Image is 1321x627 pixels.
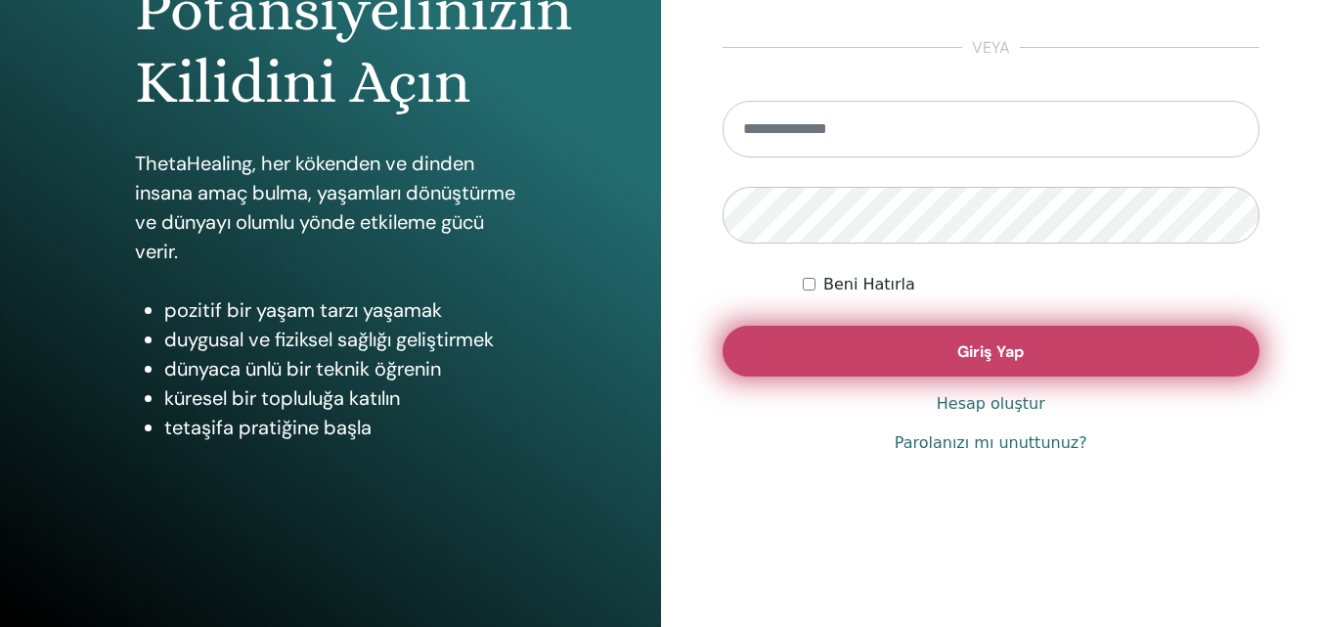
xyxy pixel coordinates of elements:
a: Hesap oluştur [937,392,1045,416]
li: dünyaca ünlü bir teknik öğrenin [164,354,526,383]
label: Beni Hatırla [823,273,915,296]
li: küresel bir topluluğa katılın [164,383,526,413]
li: pozitif bir yaşam tarzı yaşamak [164,295,526,325]
div: Keep me authenticated indefinitely or until I manually logout [803,273,1259,296]
li: tetaşifa pratiğine başla [164,413,526,442]
p: ThetaHealing, her kökenden ve dinden insana amaç bulma, yaşamları dönüştürme ve dünyayı olumlu yö... [135,149,526,266]
button: Giriş Yap [723,326,1260,377]
a: Parolanızı mı unuttunuz? [895,431,1087,455]
span: Giriş Yap [957,341,1024,362]
li: duygusal ve fiziksel sağlığı geliştirmek [164,325,526,354]
span: veya [962,36,1020,60]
